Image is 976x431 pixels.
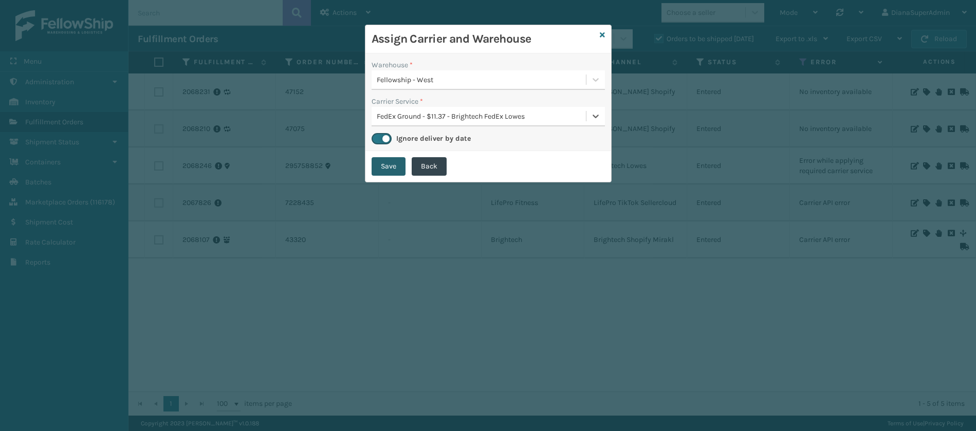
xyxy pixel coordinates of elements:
div: FedEx Ground - $11.37 - Brightech FedEx Lowes [377,111,587,122]
label: Carrier Service [372,96,423,107]
h3: Assign Carrier and Warehouse [372,31,596,47]
button: Back [412,157,447,176]
div: Fellowship - West [377,74,587,85]
button: Save [372,157,406,176]
label: Ignore deliver by date [396,134,471,143]
label: Warehouse [372,60,413,70]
